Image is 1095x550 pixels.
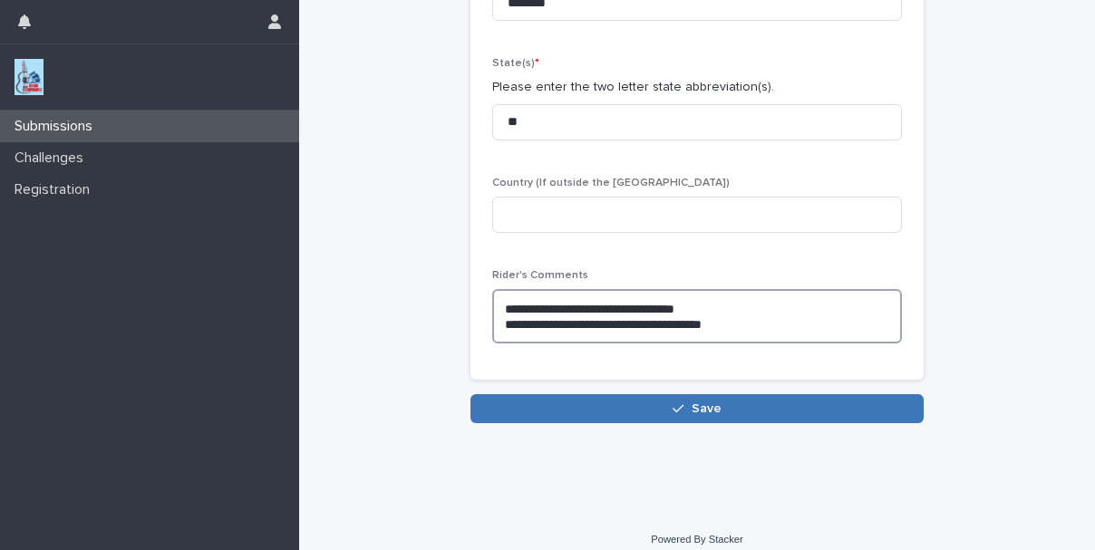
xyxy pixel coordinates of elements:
p: Registration [7,181,104,198]
span: State(s) [492,58,539,69]
a: Powered By Stacker [651,534,742,545]
p: Challenges [7,150,98,167]
span: Rider's Comments [492,270,588,281]
button: Save [470,394,924,423]
img: jxsLJbdS1eYBI7rVAS4p [15,59,44,95]
p: Please enter the two letter state abbreviation(s). [492,78,902,97]
p: Submissions [7,118,107,135]
span: Save [692,402,722,415]
span: Country (If outside the [GEOGRAPHIC_DATA]) [492,178,730,188]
